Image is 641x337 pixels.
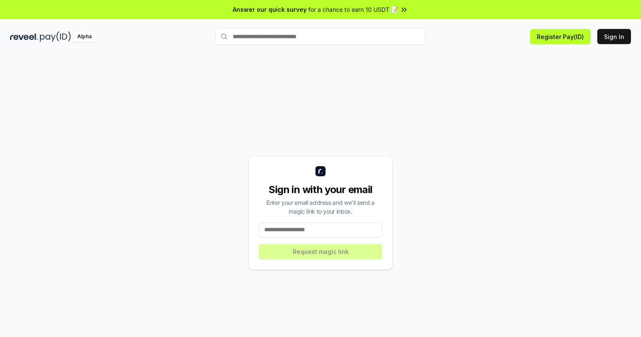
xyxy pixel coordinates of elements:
div: Sign in with your email [259,183,382,196]
button: Sign In [597,29,631,44]
span: for a chance to earn 10 USDT 📝 [308,5,398,14]
img: reveel_dark [10,31,38,42]
img: pay_id [40,31,71,42]
img: logo_small [315,166,326,176]
button: Register Pay(ID) [530,29,591,44]
span: Answer our quick survey [233,5,307,14]
div: Enter your email address and we’ll send a magic link to your inbox. [259,198,382,216]
div: Alpha [73,31,96,42]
